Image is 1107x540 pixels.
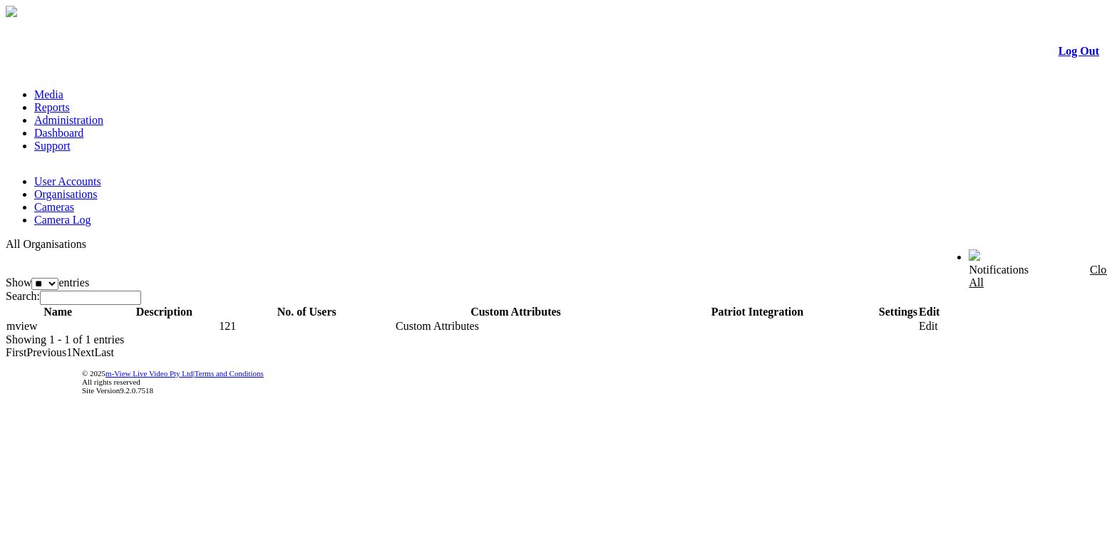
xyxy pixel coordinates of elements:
label: Search: [6,290,141,302]
img: DigiCert Secured Site Seal [15,361,72,403]
a: Organisations [34,188,98,200]
input: Search: [40,291,141,305]
span: 9.2.0.7518 [120,386,153,395]
a: Support [34,140,71,152]
a: Log Out [1059,45,1099,57]
div: Site Version [82,386,1099,395]
a: 1 [66,346,72,358]
a: Administration [34,114,103,126]
a: Reports [34,101,70,113]
a: Camera Log [34,214,91,226]
div: Notifications [969,264,1071,289]
label: Show entries [6,276,89,289]
a: Last [94,346,114,358]
a: First [6,346,26,358]
span: All Organisations [6,238,86,250]
th: Description: activate to sort column ascending [110,305,218,319]
div: Showing 1 - 1 of 1 entries [6,333,1101,346]
a: Custom Attributes [396,320,479,332]
a: Next [72,346,94,358]
a: User Accounts [34,175,101,187]
th: Custom Attributes [395,305,637,319]
span: Welcome, afzaal (Supervisor) [830,250,941,261]
a: Dashboard [34,127,83,139]
th: Name: activate to sort column descending [6,305,110,319]
th: Patriot Integration [637,305,878,319]
img: arrow-3.png [6,6,17,17]
td: mview [6,319,110,333]
a: Terms and Conditions [195,369,264,378]
td: 121 [218,319,395,333]
select: Showentries [31,278,58,290]
a: Cameras [34,201,74,213]
a: Previous [26,346,66,358]
div: © 2025 | All rights reserved [82,369,1099,395]
th: Edit: activate to sort column ascending [918,305,940,319]
th: No. of Users: activate to sort column ascending [218,305,395,319]
a: Edit [919,320,938,332]
img: bell24.png [969,249,980,261]
a: m-View Live Video Pty Ltd [105,369,193,378]
th: Settings: activate to sort column ascending [878,305,918,319]
a: Media [34,88,63,100]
